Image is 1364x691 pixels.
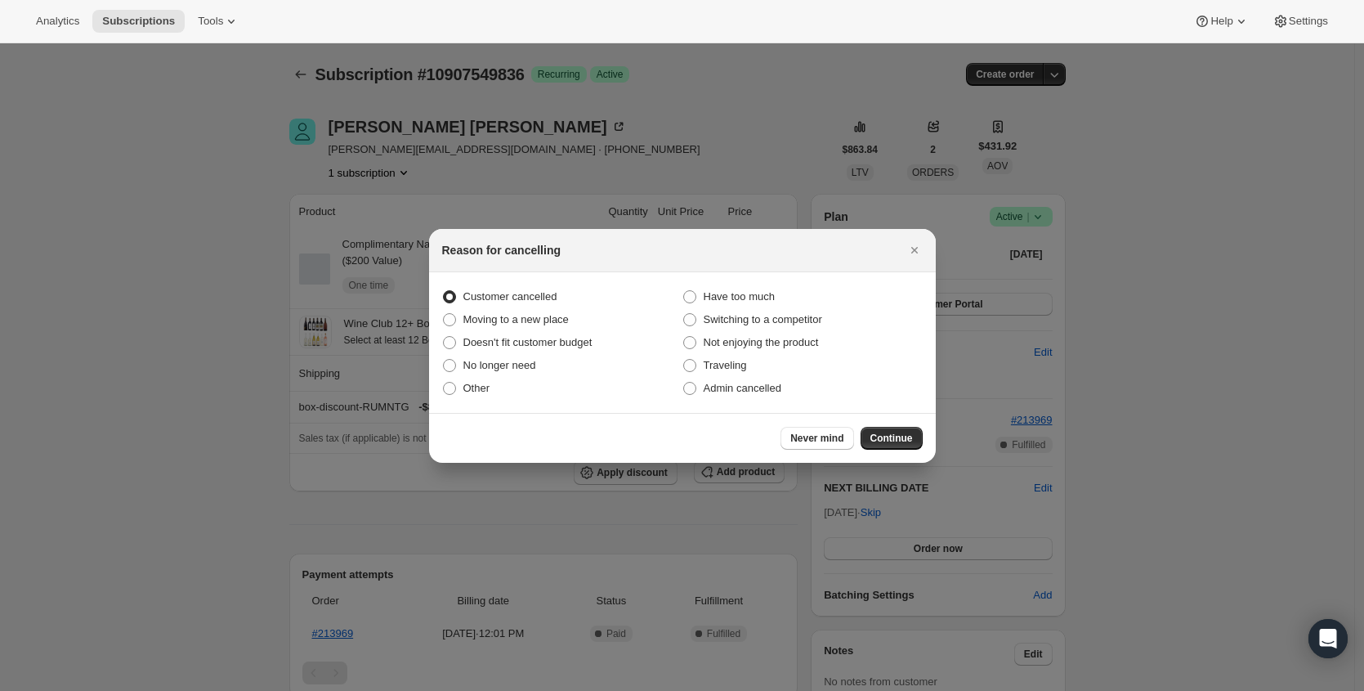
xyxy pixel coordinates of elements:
[188,10,249,33] button: Tools
[870,432,913,445] span: Continue
[704,382,781,394] span: Admin cancelled
[92,10,185,33] button: Subscriptions
[36,15,79,28] span: Analytics
[463,290,557,303] span: Customer cancelled
[1289,15,1328,28] span: Settings
[704,313,822,325] span: Switching to a competitor
[1308,619,1348,658] div: Open Intercom Messenger
[463,313,569,325] span: Moving to a new place
[704,359,747,371] span: Traveling
[790,432,843,445] span: Never mind
[861,427,923,450] button: Continue
[198,15,223,28] span: Tools
[26,10,89,33] button: Analytics
[442,242,561,258] h2: Reason for cancelling
[704,290,775,303] span: Have too much
[1184,10,1259,33] button: Help
[463,336,593,348] span: Doesn't fit customer budget
[903,239,926,262] button: Close
[780,427,853,450] button: Never mind
[463,382,490,394] span: Other
[463,359,536,371] span: No longer need
[1263,10,1338,33] button: Settings
[704,336,819,348] span: Not enjoying the product
[102,15,175,28] span: Subscriptions
[1210,15,1232,28] span: Help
